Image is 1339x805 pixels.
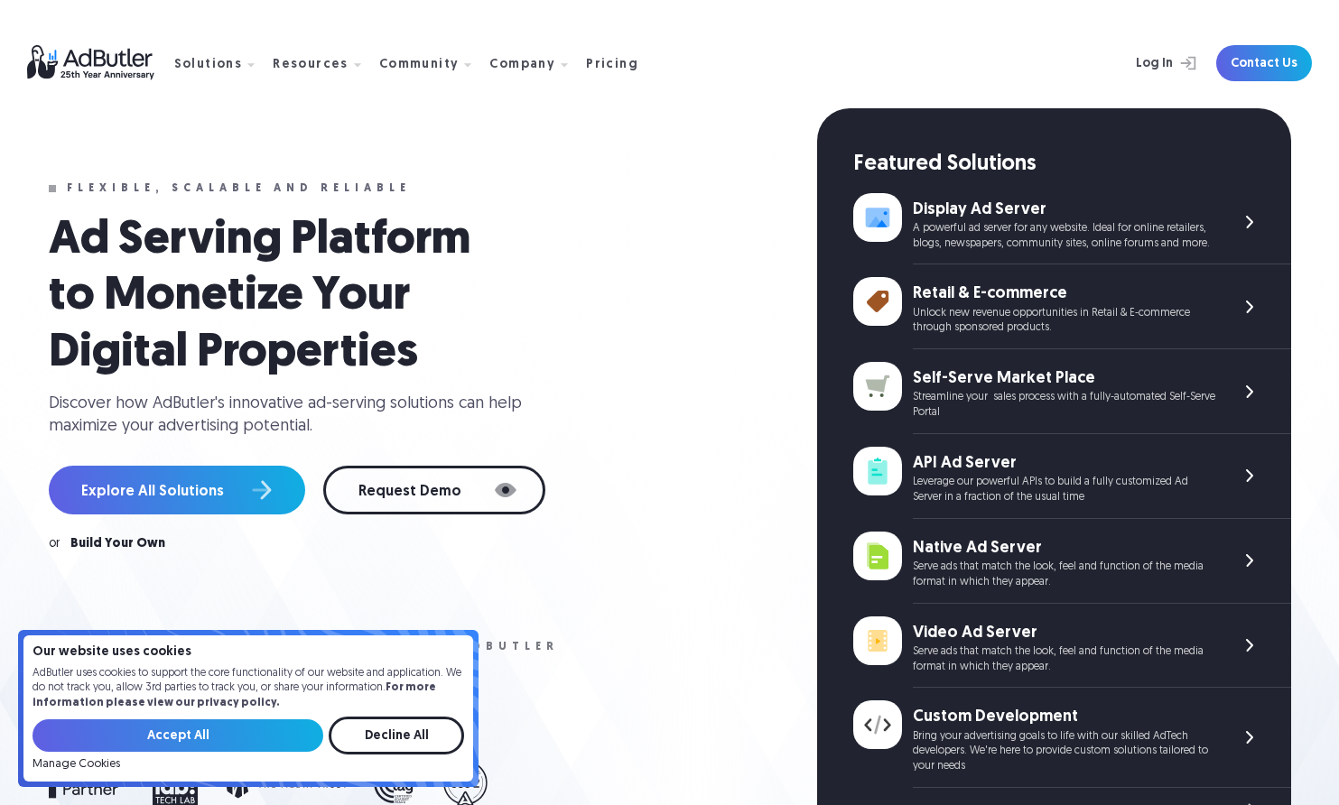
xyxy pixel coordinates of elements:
a: Self-Serve Market Place Streamline your sales process with a fully-automated Self-Serve Portal [853,349,1291,434]
div: Serve ads that match the look, feel and function of the media format in which they appear. [913,644,1215,675]
div: Native Ad Server [913,537,1215,560]
input: Decline All [329,717,464,754]
div: API Ad Server [913,452,1215,475]
div: Self-Serve Market Place [913,367,1215,390]
div: Resources [273,59,349,71]
div: Unlock new revenue opportunities in Retail & E-commerce through sponsored products. [913,306,1215,337]
input: Accept All [33,719,323,752]
div: Serve ads that match the look, feel and function of the media format in which they appear. [913,560,1215,590]
div: or [49,538,60,551]
a: Pricing [586,55,653,71]
div: Retail & E-commerce [913,282,1215,305]
div: Video Ad Server [913,622,1215,644]
div: Featured Solutions [853,150,1291,180]
a: Build Your Own [70,538,165,551]
a: Custom Development Bring your advertising goals to life with our skilled AdTech developers. We're... [853,688,1291,788]
div: Bring your advertising goals to life with our skilled AdTech developers. We're here to provide cu... [913,729,1215,774]
div: Custom Development [913,706,1215,728]
div: Streamline your sales process with a fully-automated Self-Serve Portal [913,390,1215,421]
h1: Ad Serving Platform to Monetize Your Digital Properties [49,213,518,382]
a: Video Ad Server Serve ads that match the look, feel and function of the media format in which the... [853,604,1291,689]
a: Log In [1088,45,1205,81]
div: A powerful ad server for any website. Ideal for online retailers, blogs, newspapers, community si... [913,221,1215,252]
div: Display Ad Server [913,199,1215,221]
a: Native Ad Server Serve ads that match the look, feel and function of the media format in which th... [853,519,1291,604]
div: Company [489,59,555,71]
h4: Our website uses cookies [33,646,464,659]
a: Retail & E-commerce Unlock new revenue opportunities in Retail & E-commerce through sponsored pro... [853,264,1291,349]
div: Discover how AdButler's innovative ad-serving solutions can help maximize your advertising potent... [49,393,536,438]
a: Contact Us [1216,45,1312,81]
p: AdButler uses cookies to support the core functionality of our website and application. We do not... [33,666,464,711]
a: Explore All Solutions [49,466,305,514]
div: Community [379,59,460,71]
div: Pricing [586,59,638,71]
a: API Ad Server Leverage our powerful APIs to build a fully customized Ad Server in a fraction of t... [853,434,1291,519]
div: Solutions [174,59,243,71]
a: Request Demo [323,466,545,514]
div: Leverage our powerful APIs to build a fully customized Ad Server in a fraction of the usual time [913,475,1215,505]
a: Manage Cookies [33,758,120,771]
div: Flexible, scalable and reliable [67,182,411,195]
a: Display Ad Server A powerful ad server for any website. Ideal for online retailers, blogs, newspa... [853,180,1291,265]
